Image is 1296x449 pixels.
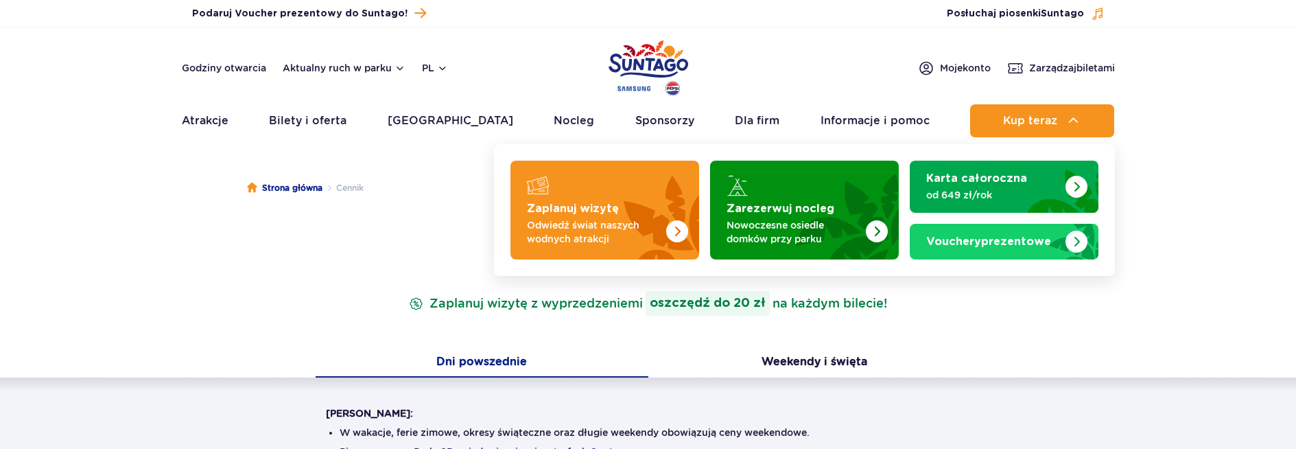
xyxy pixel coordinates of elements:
[727,218,860,246] p: Nowoczesne osiedle domków przy parku
[247,181,322,195] a: Strona główna
[947,7,1084,21] span: Posłuchaj piosenki
[727,203,834,214] strong: Zarezerwuj nocleg
[926,188,1060,202] p: od 649 zł/rok
[918,60,991,76] a: Mojekonto
[326,408,413,419] strong: [PERSON_NAME]:
[422,61,448,75] button: pl
[648,349,981,378] button: Weekendy i święta
[910,224,1098,260] a: Vouchery prezentowe
[182,104,228,137] a: Atrakcje
[340,426,957,439] li: W wakacje, ferie zimowe, okresy świąteczne oraz długie weekendy obowiązują ceny weekendowe.
[947,7,1105,21] button: Posłuchaj piosenkiSuntago
[926,236,981,247] span: Vouchery
[940,61,991,75] span: Moje konto
[635,104,694,137] a: Sponsorzy
[192,4,426,23] a: Podaruj Voucher prezentowy do Suntago!
[970,104,1114,137] button: Kup teraz
[735,104,779,137] a: Dla firm
[192,7,408,21] span: Podaruj Voucher prezentowy do Suntago!
[1007,60,1115,76] a: Zarządzajbiletami
[527,218,661,246] p: Odwiedź świat naszych wodnych atrakcji
[821,104,930,137] a: Informacje i pomoc
[926,236,1051,247] strong: prezentowe
[646,291,770,316] strong: oszczędź do 20 zł
[510,161,699,260] a: Zaplanuj wizytę
[926,173,1027,184] strong: Karta całoroczna
[1041,9,1084,19] span: Suntago
[554,104,594,137] a: Nocleg
[1029,61,1115,75] span: Zarządzaj biletami
[1003,115,1057,127] span: Kup teraz
[182,61,266,75] a: Godziny otwarcia
[283,62,405,73] button: Aktualny ruch w parku
[316,349,648,378] button: Dni powszednie
[322,181,364,195] li: Cennik
[527,203,619,214] strong: Zaplanuj wizytę
[269,104,346,137] a: Bilety i oferta
[406,291,890,316] p: Zaplanuj wizytę z wyprzedzeniem na każdym bilecie!
[388,104,513,137] a: [GEOGRAPHIC_DATA]
[609,34,688,97] a: Park of Poland
[326,222,971,258] h1: Cennik
[710,161,899,260] a: Zarezerwuj nocleg
[910,161,1098,213] a: Karta całoroczna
